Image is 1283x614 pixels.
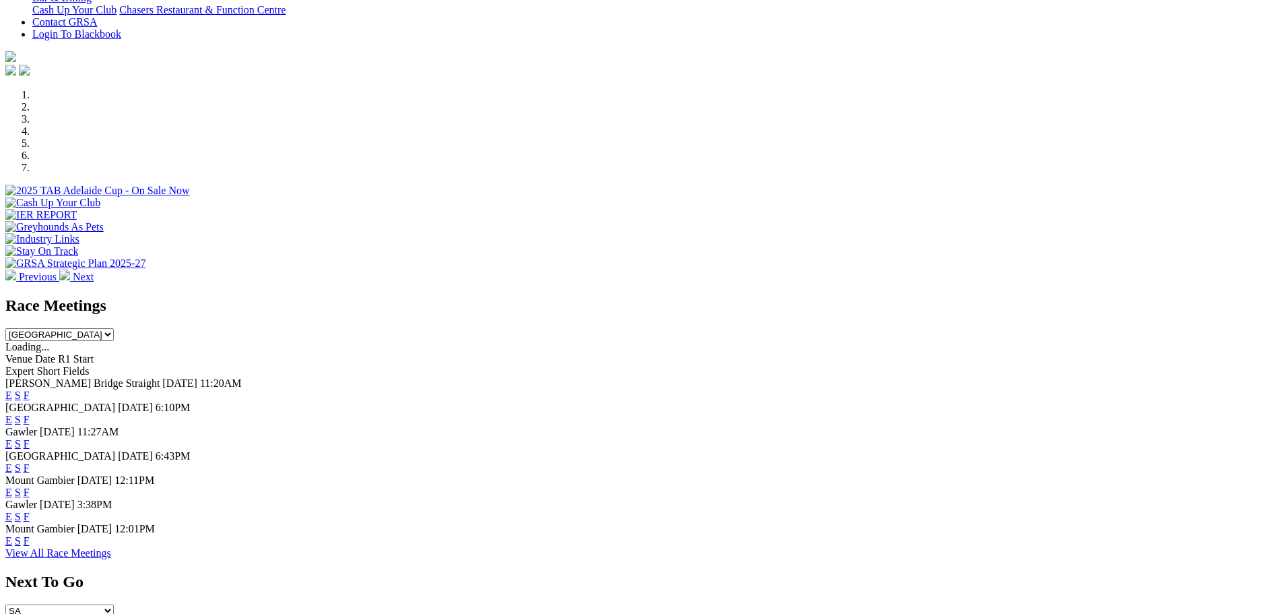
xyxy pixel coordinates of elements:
[77,474,112,486] span: [DATE]
[114,523,155,534] span: 12:01PM
[5,573,1278,591] h2: Next To Go
[24,462,30,474] a: F
[19,65,30,75] img: twitter.svg
[24,390,30,401] a: F
[73,271,94,282] span: Next
[119,4,286,16] a: Chasers Restaurant & Function Centre
[5,487,12,498] a: E
[5,547,111,559] a: View All Race Meetings
[5,245,78,257] img: Stay On Track
[15,487,21,498] a: S
[59,270,70,280] img: chevron-right-pager-white.svg
[24,535,30,547] a: F
[77,499,112,510] span: 3:38PM
[58,353,94,365] span: R1 Start
[59,271,94,282] a: Next
[24,438,30,450] a: F
[5,450,115,462] span: [GEOGRAPHIC_DATA]
[114,474,154,486] span: 12:11PM
[5,414,12,425] a: E
[40,426,75,437] span: [DATE]
[5,209,77,221] img: IER REPORT
[24,414,30,425] a: F
[24,511,30,522] a: F
[5,341,49,352] span: Loading...
[156,450,191,462] span: 6:43PM
[32,28,121,40] a: Login To Blackbook
[5,499,37,510] span: Gawler
[15,390,21,401] a: S
[5,426,37,437] span: Gawler
[5,353,32,365] span: Venue
[5,65,16,75] img: facebook.svg
[37,365,61,377] span: Short
[77,523,112,534] span: [DATE]
[118,402,153,413] span: [DATE]
[5,297,1278,315] h2: Race Meetings
[35,353,55,365] span: Date
[15,438,21,450] a: S
[5,51,16,62] img: logo-grsa-white.png
[5,185,190,197] img: 2025 TAB Adelaide Cup - On Sale Now
[15,535,21,547] a: S
[15,414,21,425] a: S
[5,270,16,280] img: chevron-left-pager-white.svg
[5,271,59,282] a: Previous
[5,462,12,474] a: E
[24,487,30,498] a: F
[162,377,197,389] span: [DATE]
[32,4,1278,16] div: Bar & Dining
[63,365,89,377] span: Fields
[5,523,75,534] span: Mount Gambier
[5,511,12,522] a: E
[118,450,153,462] span: [DATE]
[5,233,79,245] img: Industry Links
[32,4,117,16] a: Cash Up Your Club
[40,499,75,510] span: [DATE]
[5,365,34,377] span: Expert
[200,377,242,389] span: 11:20AM
[5,390,12,401] a: E
[5,438,12,450] a: E
[5,402,115,413] span: [GEOGRAPHIC_DATA]
[156,402,191,413] span: 6:10PM
[5,197,100,209] img: Cash Up Your Club
[15,462,21,474] a: S
[5,221,104,233] img: Greyhounds As Pets
[15,511,21,522] a: S
[5,257,145,270] img: GRSA Strategic Plan 2025-27
[5,377,160,389] span: [PERSON_NAME] Bridge Straight
[32,16,97,28] a: Contact GRSA
[5,535,12,547] a: E
[5,474,75,486] span: Mount Gambier
[77,426,119,437] span: 11:27AM
[19,271,57,282] span: Previous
